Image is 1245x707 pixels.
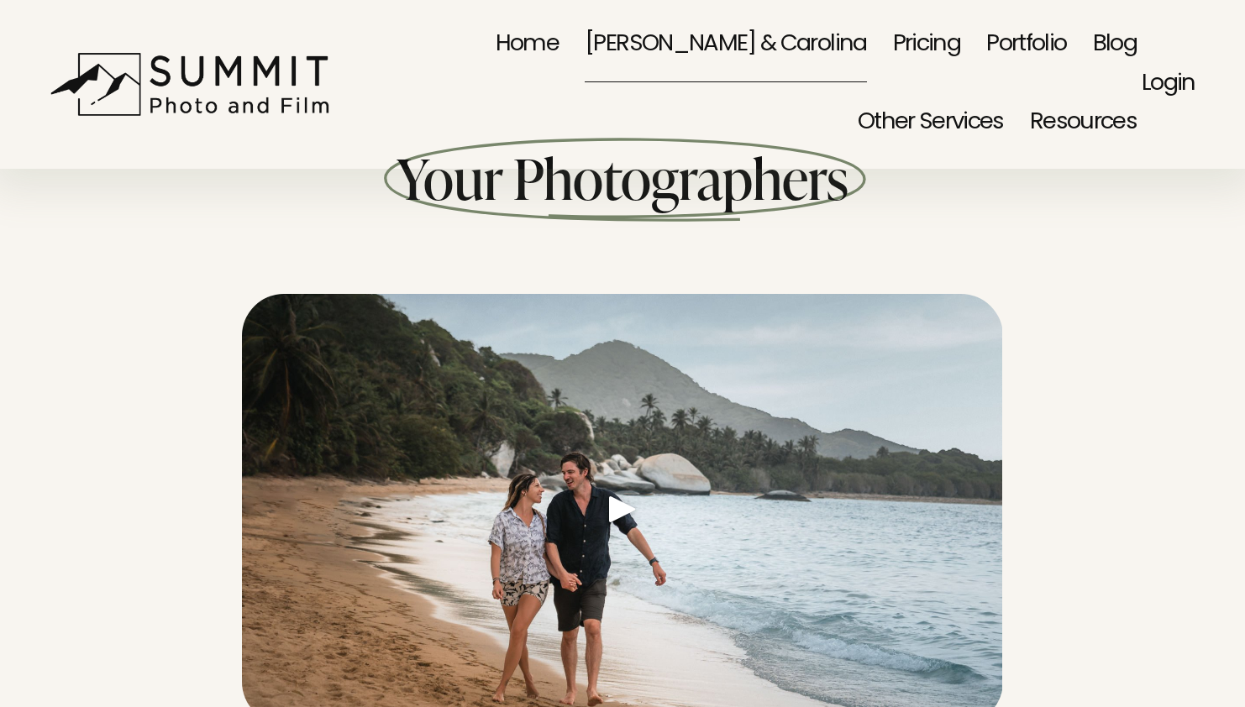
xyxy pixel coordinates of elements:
a: Home [496,6,559,84]
a: Pricing [893,6,960,84]
a: [PERSON_NAME] & Carolina [585,6,866,84]
img: Summit Photo and Film [50,52,339,117]
span: Other Services [858,86,1004,160]
span: Your Photographers [397,139,848,215]
a: folder dropdown [1030,85,1137,163]
a: Login [1142,48,1195,122]
a: Portfolio [986,6,1066,84]
a: folder dropdown [858,85,1004,163]
span: Resources [1030,86,1137,160]
a: Blog [1093,6,1137,84]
